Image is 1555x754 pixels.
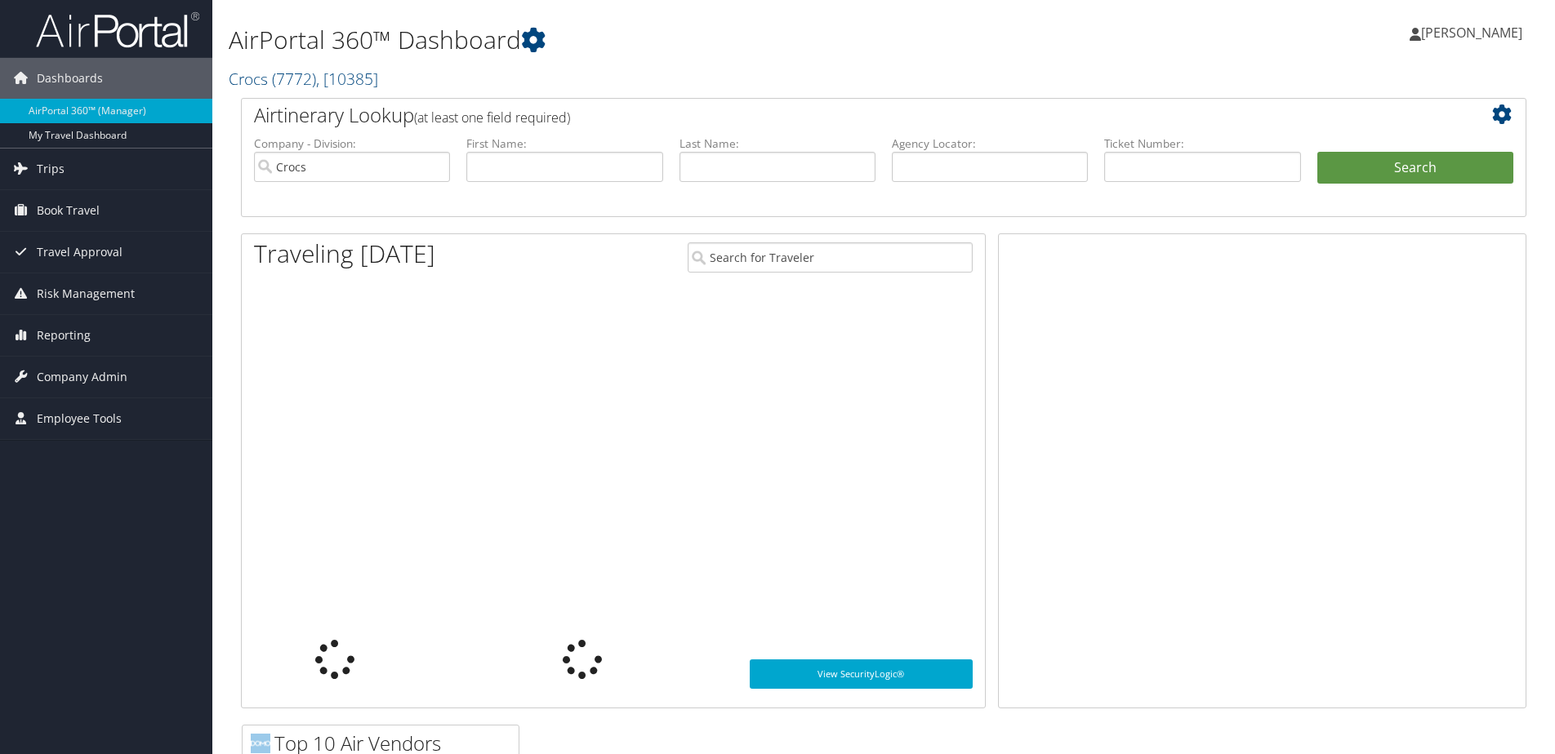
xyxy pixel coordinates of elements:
[37,273,135,314] span: Risk Management
[229,68,378,90] a: Crocs
[1104,135,1300,152] label: Ticket Number:
[37,58,103,99] span: Dashboards
[892,135,1088,152] label: Agency Locator:
[254,237,435,271] h1: Traveling [DATE]
[254,135,450,152] label: Company - Division:
[254,101,1406,129] h2: Airtinerary Lookup
[37,190,100,231] span: Book Travel
[1421,24,1522,42] span: [PERSON_NAME]
[36,11,199,49] img: airportal-logo.png
[316,68,378,90] span: , [ 10385 ]
[37,398,122,439] span: Employee Tools
[679,135,876,152] label: Last Name:
[37,357,127,397] span: Company Admin
[37,232,123,273] span: Travel Approval
[251,734,270,753] img: domo-logo.png
[229,23,1102,57] h1: AirPortal 360™ Dashboard
[272,68,316,90] span: ( 7772 )
[37,315,91,356] span: Reporting
[1410,8,1539,57] a: [PERSON_NAME]
[1317,152,1513,184] button: Search
[37,149,65,189] span: Trips
[688,242,973,273] input: Search for Traveler
[750,659,973,689] a: View SecurityLogic®
[466,135,662,152] label: First Name:
[414,109,570,126] span: (at least one field required)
